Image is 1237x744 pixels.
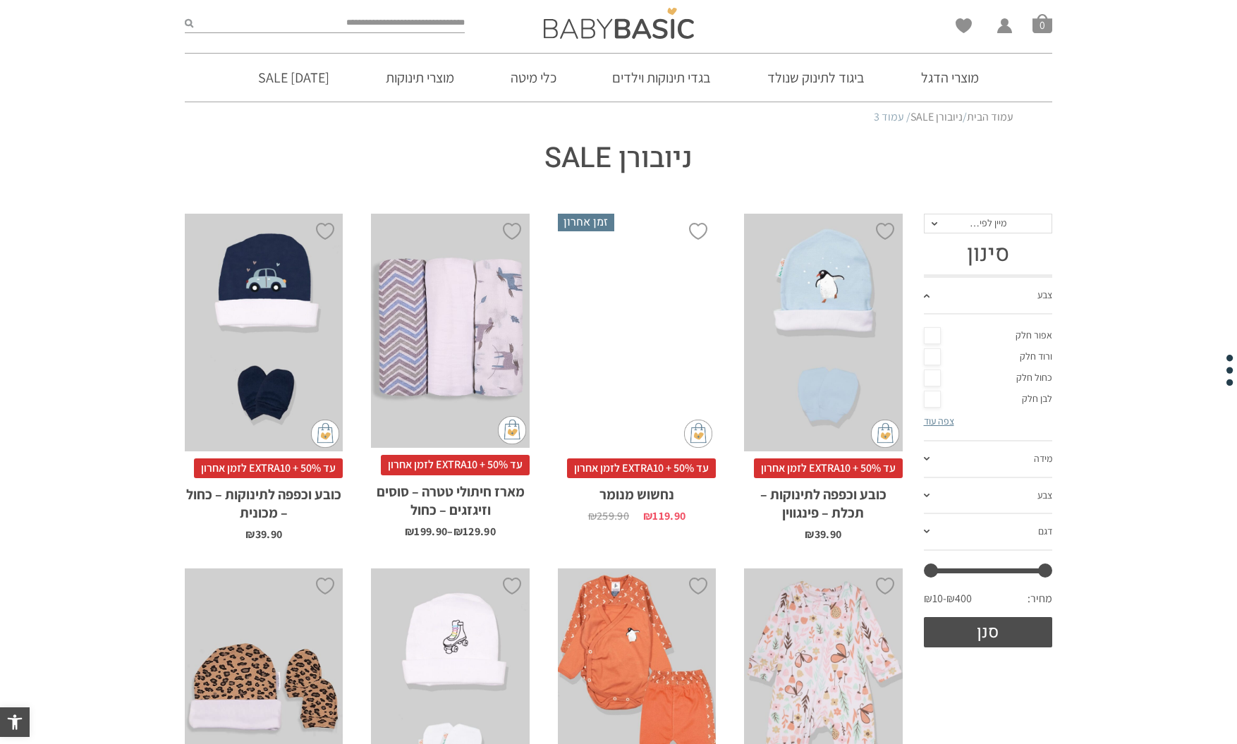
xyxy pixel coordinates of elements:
span: ₪ [405,524,414,539]
span: עד 50% + EXTRA10 לזמן אחרון [567,458,716,478]
a: דגם [924,514,1053,551]
a: ניובורן SALE [910,109,963,124]
span: – [371,519,529,537]
a: כובע וכפפה לתינוקות - כחול - מכונית עד 50% + EXTRA10 לזמן אחרוןכובע וכפפה לתינוקות – כחול – מכוני... [185,214,343,540]
img: Baby Basic בגדי תינוקות וילדים אונליין [544,8,694,39]
a: מוצרי תינוקות [365,54,475,102]
bdi: 199.90 [405,524,447,539]
a: צבע [924,278,1053,315]
span: ₪400 [946,591,972,606]
img: cat-mini-atc.png [498,416,526,444]
span: עד 50% + EXTRA10 לזמן אחרון [754,458,903,478]
a: עמוד הבית [967,109,1013,124]
a: צבע [924,478,1053,515]
a: ביגוד לתינוק שנולד [746,54,886,102]
span: מיין לפי… [970,217,1006,229]
span: ₪ [643,508,652,523]
span: עד 50% + EXTRA10 לזמן אחרון [381,455,530,475]
a: צפה עוד [924,415,954,427]
a: ורוד חלק [924,346,1053,367]
a: מוצרי הדגל [900,54,1000,102]
h2: כובע וכפפה לתינוקות – תכלת – פינגווין [744,478,902,522]
bdi: 119.90 [643,508,685,523]
h3: סינון [924,240,1053,267]
div: מחיר: — [924,587,1053,617]
span: זמן אחרון [558,214,614,231]
a: [DATE] SALE [237,54,351,102]
span: Wishlist [956,18,972,38]
span: ₪ [453,524,463,539]
h2: מארז חיתולי טטרה – סוסים וזיגזגים – כחול [371,475,529,519]
span: סל קניות [1032,13,1052,33]
a: אפור חלק [924,325,1053,346]
h1: ניובורן SALE [418,139,819,178]
img: cat-mini-atc.png [871,420,899,448]
a: כובע וכפפה לתינוקות - תכלת - פינגווין עד 50% + EXTRA10 לזמן אחרוןכובע וכפפה לתינוקות – תכלת – פינ... [744,214,902,540]
a: Wishlist [956,18,972,33]
a: מידה [924,441,1053,478]
a: סל קניות0 [1032,13,1052,33]
a: בגדי תינוקות וילדים [591,54,732,102]
bdi: 39.90 [805,527,841,542]
button: סנן [924,617,1053,647]
bdi: 39.90 [245,527,282,542]
bdi: 259.90 [588,508,629,523]
a: כלי מיטה [489,54,578,102]
span: ₪ [805,527,814,542]
a: מארז חיתולי טטרה - סוסים וזיגזגים - כחול עד 50% + EXTRA10 לזמן אחרוןמארז חיתולי טטרה – סוסים וזיג... [371,214,529,537]
bdi: 129.90 [453,524,496,539]
span: ₪ [588,508,597,523]
a: זמן אחרון נחשוש מנומר עד 50% + EXTRA10 לזמן אחרוןנחשוש מנומר [558,214,716,522]
nav: Breadcrumb [224,109,1013,125]
span: ₪ [245,527,255,542]
img: cat-mini-atc.png [311,420,339,448]
span: עד 50% + EXTRA10 לזמן אחרון [194,458,343,478]
h2: כובע וכפפה לתינוקות – כחול – מכונית [185,478,343,522]
h2: נחשוש מנומר [558,478,716,504]
img: cat-mini-atc.png [684,420,712,448]
span: ₪10 [924,591,946,606]
a: כחול חלק [924,367,1053,389]
a: לבן חלק [924,389,1053,410]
